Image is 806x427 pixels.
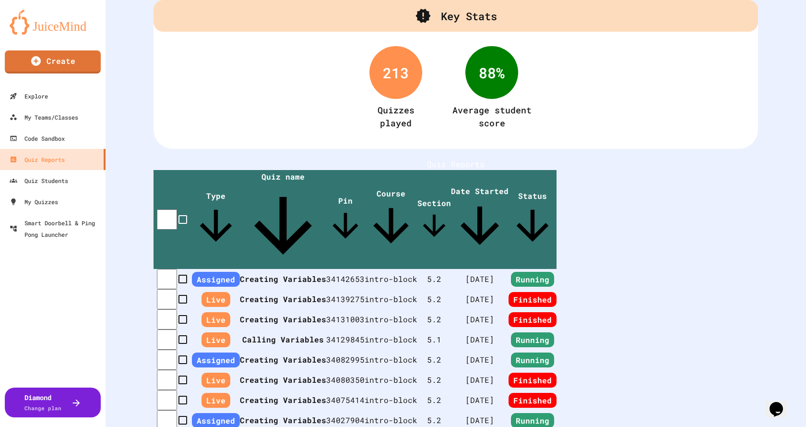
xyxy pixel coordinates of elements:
[240,289,326,309] th: Creating Variables
[240,390,326,410] th: Creating Variables
[192,191,240,250] span: Type
[326,390,365,410] td: 34075414
[451,269,509,289] td: [DATE]
[10,217,102,240] div: Smart Doorbell & Ping Pong Launcher
[417,334,451,345] div: 5 . 1
[157,209,177,230] input: select all desserts
[365,188,417,252] span: Course
[451,309,509,329] td: [DATE]
[24,392,61,413] div: Diamond
[240,329,326,350] th: Calling Variables
[192,353,240,367] span: Assigned
[509,373,557,388] span: Finished
[365,334,417,345] div: intro-block
[201,332,230,347] span: Live
[365,415,417,426] div: intro-block
[417,198,451,243] span: Section
[192,272,240,287] span: Assigned
[365,314,417,325] div: intro-block
[417,374,451,386] div: 5 . 2
[10,175,68,186] div: Quiz Students
[451,370,509,390] td: [DATE]
[511,353,554,367] span: Running
[365,354,417,366] div: intro-block
[201,373,230,388] span: Live
[10,196,58,207] div: My Quizzes
[326,195,365,245] span: Pin
[451,289,509,309] td: [DATE]
[511,272,554,287] span: Running
[326,309,365,329] td: 34131003
[240,350,326,370] th: Creating Variables
[326,350,365,370] td: 34082995
[365,394,417,406] div: intro-block
[417,415,451,426] div: 5 . 2
[326,329,365,350] td: 34129845
[451,350,509,370] td: [DATE]
[465,46,518,99] div: 88 %
[417,293,451,305] div: 5 . 2
[201,393,230,408] span: Live
[417,354,451,366] div: 5 . 2
[511,332,554,347] span: Running
[201,292,230,307] span: Live
[326,370,365,390] td: 34080350
[766,389,796,417] iframe: chat widget
[509,312,557,327] span: Finished
[451,390,509,410] td: [DATE]
[509,292,557,307] span: Finished
[240,269,326,289] th: Creating Variables
[10,10,96,35] img: logo-orange.svg
[417,394,451,406] div: 5 . 2
[326,269,365,289] td: 34142653
[326,289,365,309] td: 34139275
[417,273,451,285] div: 5 . 2
[5,388,101,417] button: DiamondChange plan
[10,111,78,123] div: My Teams/Classes
[365,293,417,305] div: intro-block
[240,171,326,269] span: Quiz name
[154,159,758,170] h1: Quiz Reports
[240,370,326,390] th: Creating Variables
[365,273,417,285] div: intro-block
[24,404,61,412] span: Change plan
[10,133,65,144] div: Code Sandbox
[451,329,509,350] td: [DATE]
[509,191,557,250] span: Status
[240,309,326,329] th: Creating Variables
[417,314,451,325] div: 5 . 2
[509,393,557,408] span: Finished
[5,50,101,73] a: Create
[369,46,422,99] div: 213
[365,374,417,386] div: intro-block
[10,154,65,165] div: Quiz Reports
[201,312,230,327] span: Live
[10,90,48,102] div: Explore
[451,186,509,255] span: Date Started
[451,104,533,130] div: Average student score
[378,104,415,130] div: Quizzes played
